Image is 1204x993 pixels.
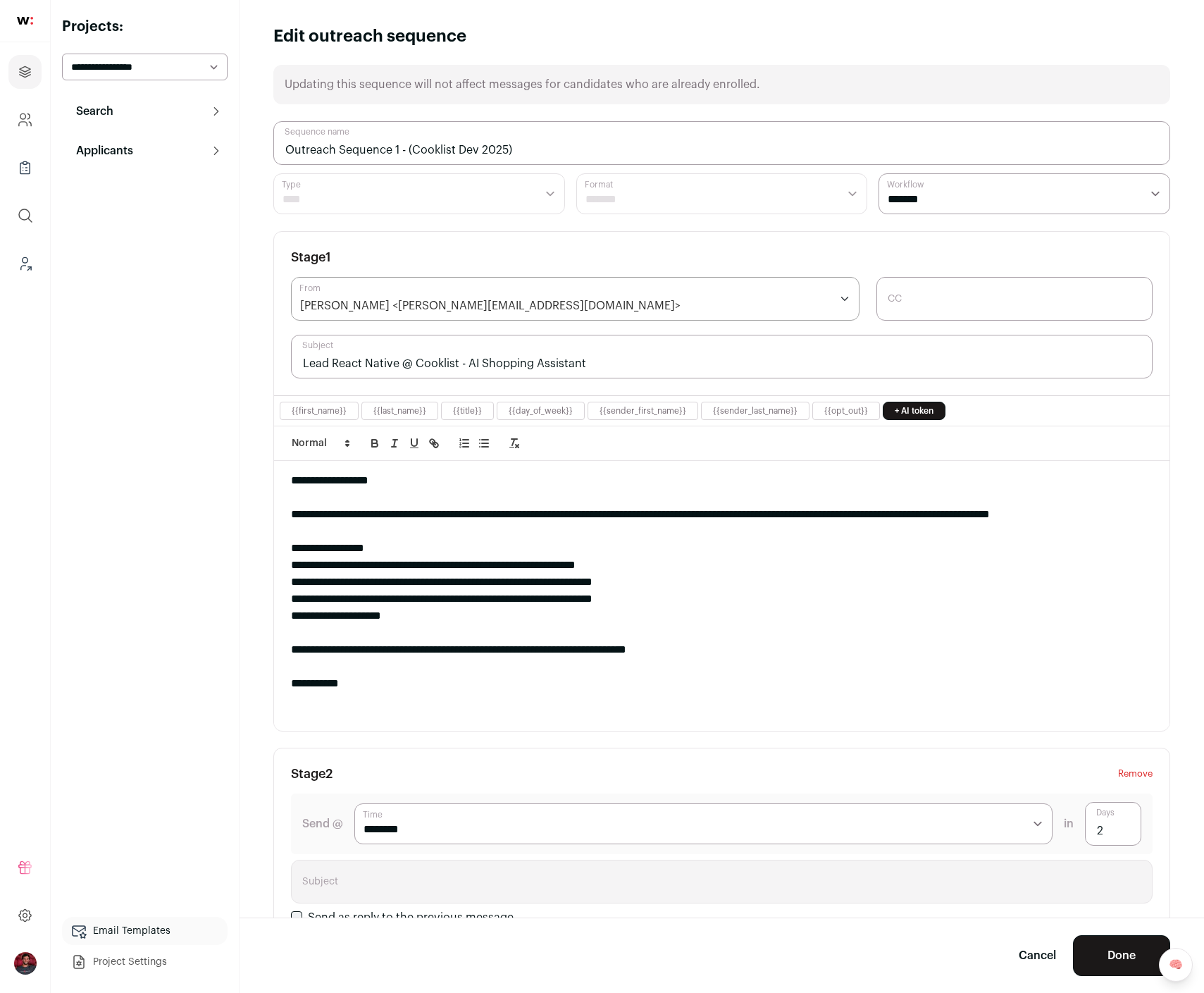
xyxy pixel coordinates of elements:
[291,765,333,782] h3: Stage
[1073,935,1170,976] button: Done
[325,767,333,780] span: 2
[509,405,573,417] button: {{day_of_week}}
[291,860,1153,903] input: Subject
[292,405,347,417] button: {{first_name}}
[291,335,1153,378] input: Subject
[62,917,228,945] a: Email Templates
[883,402,945,420] a: + AI token
[17,17,33,25] img: wellfound-shorthand-0d5821cbd27db2630d0214b213865d53afaa358527fdda9d0ea32b1df1b89c2c.svg
[453,405,482,417] button: {{title}}
[308,912,514,923] label: Send as reply to the previous message
[600,405,686,417] button: {{sender_first_name}}
[68,142,133,159] p: Applicants
[62,97,228,125] button: Search
[273,25,466,48] h1: Edit outreach sequence
[8,55,42,89] a: Projects
[876,277,1153,321] input: CC
[62,948,228,976] a: Project Settings
[8,151,42,185] a: Company Lists
[68,103,113,120] p: Search
[8,247,42,280] a: Leads (Backoffice)
[302,815,343,832] label: Send @
[325,251,331,264] span: 1
[1118,765,1153,782] button: Remove
[291,249,331,266] h3: Stage
[8,103,42,137] a: Company and ATS Settings
[62,137,228,165] button: Applicants
[1019,947,1056,964] a: Cancel
[300,297,681,314] div: [PERSON_NAME] <[PERSON_NAME][EMAIL_ADDRESS][DOMAIN_NAME]>
[273,121,1170,165] input: Sequence name
[373,405,426,417] button: {{last_name}}
[62,17,228,37] h2: Projects:
[1064,815,1074,832] span: in
[1159,948,1193,982] a: 🧠
[273,65,1170,104] div: Updating this sequence will not affect messages for candidates who are already enrolled.
[14,952,37,975] button: Open dropdown
[713,405,798,417] button: {{sender_last_name}}
[824,405,868,417] button: {{opt_out}}
[14,952,37,975] img: 221213-medium_jpg
[1085,802,1141,846] input: Days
